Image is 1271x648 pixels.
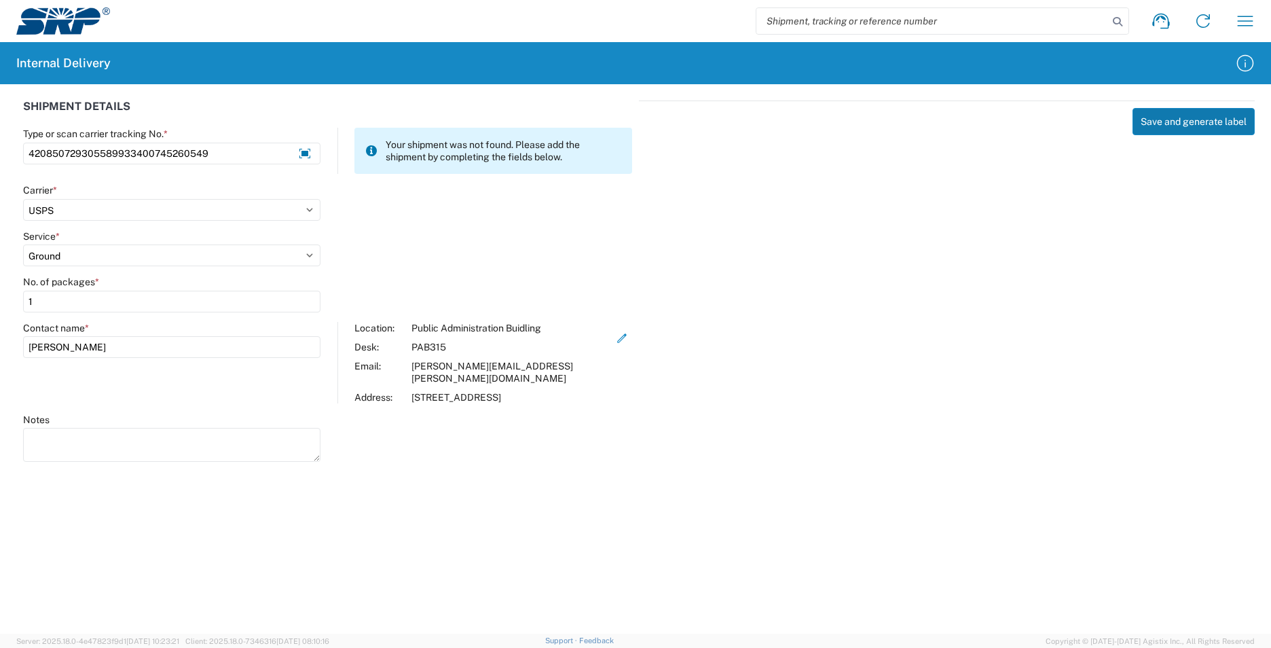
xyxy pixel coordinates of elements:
label: Service [23,230,60,242]
input: Shipment, tracking or reference number [756,8,1108,34]
img: srp [16,7,110,35]
label: Notes [23,414,50,426]
div: Address: [354,391,405,403]
label: No. of packages [23,276,99,288]
span: [DATE] 10:23:21 [126,637,179,645]
div: [STREET_ADDRESS] [411,391,612,403]
span: Client: 2025.18.0-7346316 [185,637,329,645]
button: Save and generate label [1132,108,1255,135]
div: Location: [354,322,405,334]
div: Email: [354,360,405,384]
div: Public Administration Buidling [411,322,612,334]
label: Contact name [23,322,89,334]
label: Carrier [23,184,57,196]
a: Support [545,636,579,645]
div: Desk: [354,341,405,353]
a: Feedback [579,636,614,645]
span: Copyright © [DATE]-[DATE] Agistix Inc., All Rights Reserved [1046,635,1255,647]
div: SHIPMENT DETAILS [23,101,632,128]
label: Type or scan carrier tracking No. [23,128,168,140]
span: [DATE] 08:10:16 [276,637,329,645]
div: [PERSON_NAME][EMAIL_ADDRESS][PERSON_NAME][DOMAIN_NAME] [411,360,612,384]
div: PAB315 [411,341,612,353]
span: Server: 2025.18.0-4e47823f9d1 [16,637,179,645]
h2: Internal Delivery [16,55,111,71]
span: Your shipment was not found. Please add the shipment by completing the fields below. [386,139,621,163]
